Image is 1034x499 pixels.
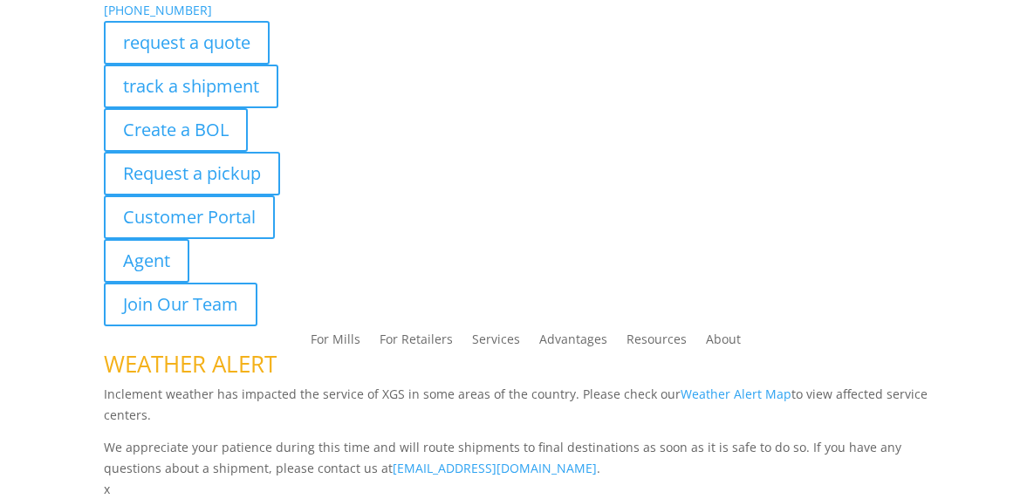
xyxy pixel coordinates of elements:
a: Create a BOL [104,108,248,152]
a: Customer Portal [104,195,275,239]
a: For Mills [311,333,360,352]
a: Weather Alert Map [681,386,791,402]
a: Advantages [539,333,607,352]
a: For Retailers [380,333,453,352]
a: About [706,333,741,352]
a: [PHONE_NUMBER] [104,2,212,18]
a: Agent [104,239,189,283]
a: Request a pickup [104,152,280,195]
span: WEATHER ALERT [104,348,277,379]
a: request a quote [104,21,270,65]
a: Services [472,333,520,352]
a: [EMAIL_ADDRESS][DOMAIN_NAME] [393,460,597,476]
a: Resources [627,333,687,352]
a: Join Our Team [104,283,257,326]
p: We appreciate your patience during this time and will route shipments to final destinations as so... [104,437,931,479]
a: track a shipment [104,65,278,108]
p: Inclement weather has impacted the service of XGS in some areas of the country. Please check our ... [104,384,931,438]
